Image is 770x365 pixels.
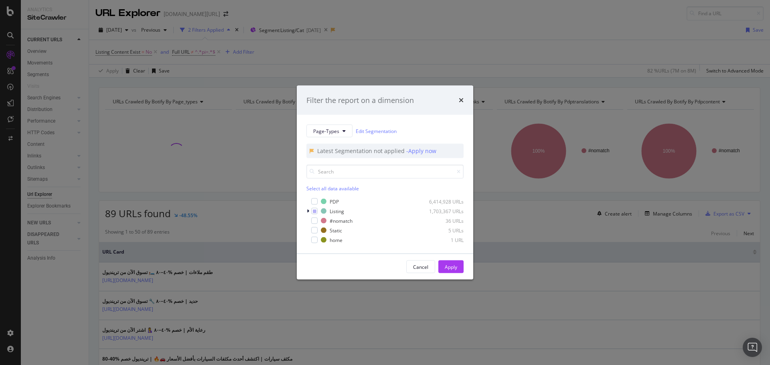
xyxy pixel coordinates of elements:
div: 1 URL [424,236,464,243]
div: home [330,236,342,243]
div: - Apply now [406,147,436,155]
div: Open Intercom Messenger [743,338,762,357]
div: 36 URLs [424,217,464,224]
button: Page-Types [306,125,353,137]
a: Edit Segmentation [356,127,397,135]
div: 6,414,928 URLs [424,198,464,205]
div: PDP [330,198,339,205]
button: Cancel [406,260,435,273]
div: Apply [445,263,457,270]
div: Filter the report on a dimension [306,95,414,105]
button: Apply [438,260,464,273]
div: 5 URLs [424,227,464,234]
div: Latest Segmentation not applied [317,147,406,155]
div: Listing [330,208,344,214]
div: 1,703,367 URLs [424,208,464,214]
div: Cancel [413,263,428,270]
span: Page-Types [313,127,339,134]
div: times [459,95,464,105]
input: Search [306,165,464,179]
div: Select all data available [306,185,464,192]
div: #nomatch [330,217,353,224]
div: Static [330,227,342,234]
div: modal [297,85,473,280]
